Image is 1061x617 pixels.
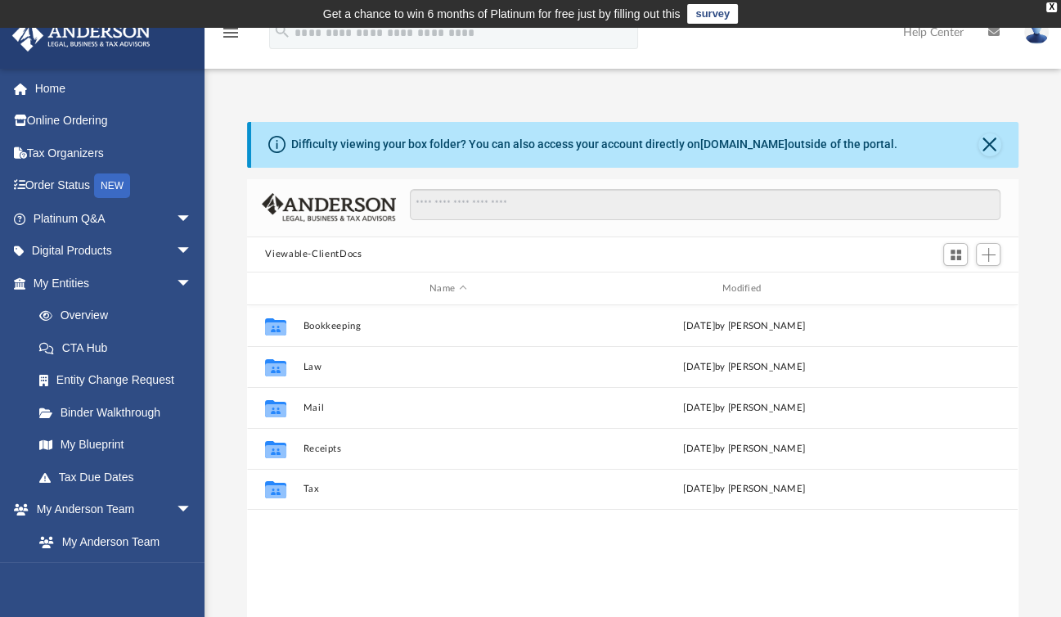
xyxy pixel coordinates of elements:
[23,461,217,493] a: Tax Due Dates
[265,247,362,262] button: Viewable-ClientDocs
[600,401,889,416] div: [DATE] by [PERSON_NAME]
[600,442,889,457] div: [DATE] by [PERSON_NAME]
[221,31,241,43] a: menu
[221,23,241,43] i: menu
[11,169,217,203] a: Order StatusNEW
[11,235,217,268] a: Digital Productsarrow_drop_down
[303,362,593,372] button: Law
[11,493,209,526] a: My Anderson Teamarrow_drop_down
[600,319,889,334] div: [DATE] by [PERSON_NAME]
[303,484,593,495] button: Tax
[303,281,592,296] div: Name
[600,281,889,296] div: Modified
[23,331,217,364] a: CTA Hub
[176,267,209,300] span: arrow_drop_down
[410,189,1000,220] input: Search files and folders
[11,137,217,169] a: Tax Organizers
[176,493,209,527] span: arrow_drop_down
[1024,20,1049,44] img: User Pic
[303,444,593,454] button: Receipts
[273,22,291,40] i: search
[897,281,1011,296] div: id
[303,403,593,413] button: Mail
[23,429,209,462] a: My Blueprint
[11,267,217,299] a: My Entitiesarrow_drop_down
[11,72,217,105] a: Home
[7,20,155,52] img: Anderson Advisors Platinum Portal
[323,4,681,24] div: Get a chance to win 6 months of Platinum for free just by filling out this
[23,299,217,332] a: Overview
[700,137,788,151] a: [DOMAIN_NAME]
[23,396,217,429] a: Binder Walkthrough
[176,235,209,268] span: arrow_drop_down
[1046,2,1057,12] div: close
[176,202,209,236] span: arrow_drop_down
[943,243,968,266] button: Switch to Grid View
[600,360,889,375] div: [DATE] by [PERSON_NAME]
[978,133,1001,156] button: Close
[94,173,130,198] div: NEW
[600,483,889,498] div: [DATE] by [PERSON_NAME]
[11,202,217,235] a: Platinum Q&Aarrow_drop_down
[254,281,295,296] div: id
[687,4,738,24] a: survey
[291,136,897,153] div: Difficulty viewing your box folder? You can also access your account directly on outside of the p...
[23,558,209,591] a: Anderson System
[23,525,200,558] a: My Anderson Team
[303,321,593,331] button: Bookkeeping
[23,364,217,397] a: Entity Change Request
[976,243,1000,266] button: Add
[11,105,217,137] a: Online Ordering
